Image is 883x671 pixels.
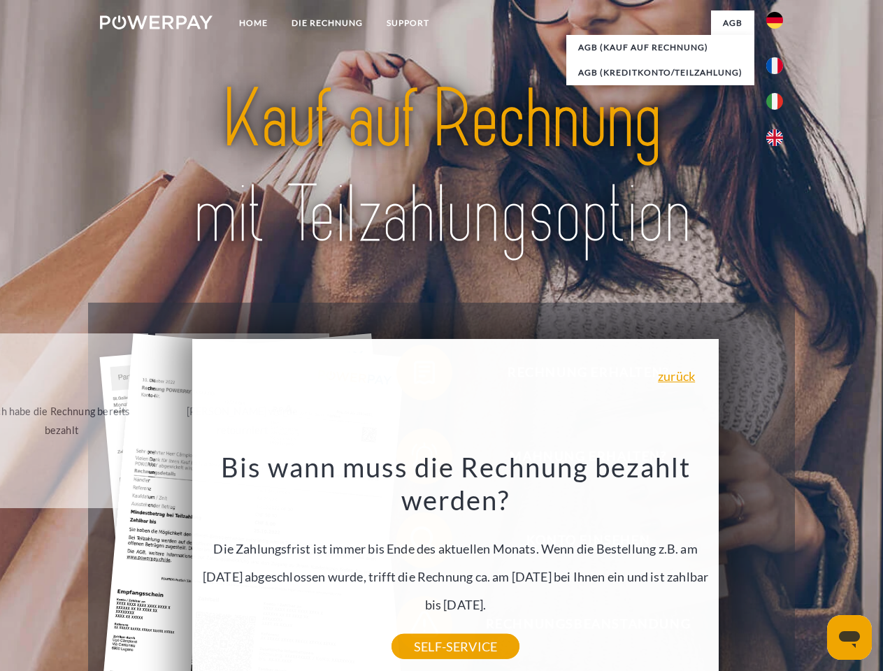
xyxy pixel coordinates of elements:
[827,615,872,660] iframe: Schaltfläche zum Öffnen des Messaging-Fensters
[375,10,441,36] a: SUPPORT
[164,402,321,440] div: [PERSON_NAME] wurde retourniert
[280,10,375,36] a: DIE RECHNUNG
[566,60,754,85] a: AGB (Kreditkonto/Teilzahlung)
[392,634,519,659] a: SELF-SERVICE
[766,93,783,110] img: it
[100,15,213,29] img: logo-powerpay-white.svg
[201,450,711,517] h3: Bis wann muss die Rechnung bezahlt werden?
[711,10,754,36] a: agb
[227,10,280,36] a: Home
[134,67,749,268] img: title-powerpay_de.svg
[566,35,754,60] a: AGB (Kauf auf Rechnung)
[658,370,695,382] a: zurück
[766,129,783,146] img: en
[201,450,711,647] div: Die Zahlungsfrist ist immer bis Ende des aktuellen Monats. Wenn die Bestellung z.B. am [DATE] abg...
[766,57,783,74] img: fr
[766,12,783,29] img: de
